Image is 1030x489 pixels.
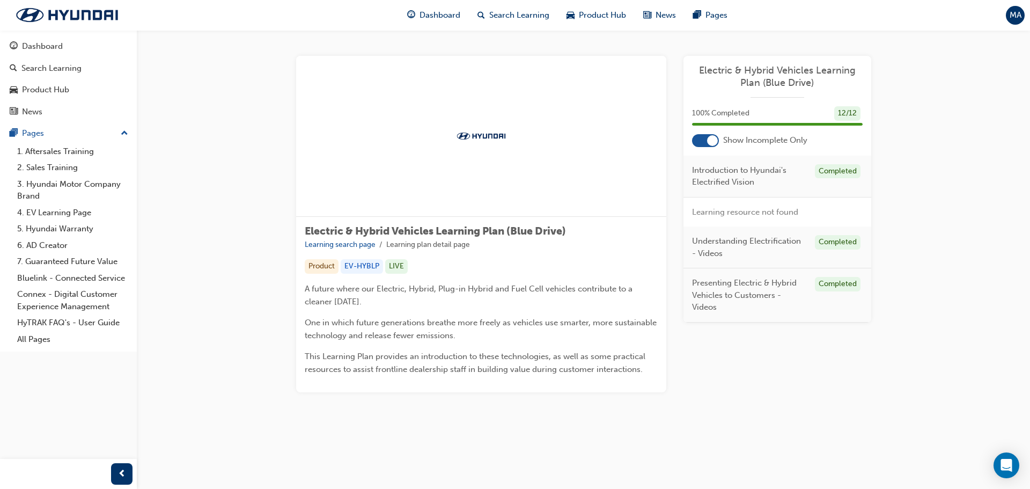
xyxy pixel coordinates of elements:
[10,64,17,74] span: search-icon
[4,102,133,122] a: News
[21,62,82,75] div: Search Learning
[10,85,18,95] span: car-icon
[305,225,566,237] span: Electric & Hybrid Vehicles Learning Plan (Blue Drive)
[305,240,376,249] a: Learning search page
[693,9,701,22] span: pages-icon
[10,42,18,52] span: guage-icon
[643,9,651,22] span: news-icon
[477,9,485,22] span: search-icon
[558,4,635,26] a: car-iconProduct Hub
[692,64,863,89] a: Electric & Hybrid Vehicles Learning Plan (Blue Drive)
[13,331,133,348] a: All Pages
[4,59,133,78] a: Search Learning
[13,286,133,315] a: Connex - Digital Customer Experience Management
[121,127,128,141] span: up-icon
[4,34,133,123] button: DashboardSearch LearningProduct HubNews
[469,4,558,26] a: search-iconSearch Learning
[13,159,133,176] a: 2. Sales Training
[10,129,18,138] span: pages-icon
[13,237,133,254] a: 6. AD Creator
[13,270,133,287] a: Bluelink - Connected Service
[834,106,860,121] div: 12 / 12
[13,253,133,270] a: 7. Guaranteed Future Value
[692,164,806,188] span: Introduction to Hyundai's Electrified Vision
[305,318,659,340] span: One in which future generations breathe more freely as vehicles use smarter, more sustainable tec...
[13,176,133,205] a: 3. Hyundai Motor Company Brand
[13,205,133,221] a: 4. EV Learning Page
[10,107,18,117] span: news-icon
[656,9,676,21] span: News
[118,468,126,481] span: prev-icon
[489,9,549,21] span: Search Learning
[452,130,511,141] img: Trak
[723,134,807,147] span: Show Incomplete Only
[579,9,626,21] span: Product Hub
[705,9,727,21] span: Pages
[407,9,415,22] span: guage-icon
[635,4,685,26] a: news-iconNews
[815,164,860,179] div: Completed
[1010,9,1021,21] span: MA
[4,123,133,143] button: Pages
[385,259,408,274] div: LIVE
[22,106,42,118] div: News
[5,4,129,26] img: Trak
[692,107,749,120] span: 100 % Completed
[692,207,798,217] span: Learning resource not found
[692,277,806,313] span: Presenting Electric & Hybrid Vehicles to Customers - Videos
[4,80,133,100] a: Product Hub
[305,259,339,274] div: Product
[399,4,469,26] a: guage-iconDashboard
[566,9,575,22] span: car-icon
[305,284,635,306] span: A future where our Electric, Hybrid, Plug-in Hybrid and Fuel Cell vehicles contribute to a cleane...
[386,239,470,251] li: Learning plan detail page
[13,221,133,237] a: 5. Hyundai Warranty
[692,235,806,259] span: Understanding Electrification - Videos
[13,143,133,160] a: 1. Aftersales Training
[341,259,383,274] div: EV-HYBLP
[22,127,44,140] div: Pages
[1006,6,1025,25] button: MA
[994,452,1019,478] div: Open Intercom Messenger
[22,40,63,53] div: Dashboard
[815,235,860,250] div: Completed
[420,9,460,21] span: Dashboard
[4,37,133,56] a: Dashboard
[22,84,69,96] div: Product Hub
[13,315,133,331] a: HyTRAK FAQ's - User Guide
[305,352,648,374] span: This Learning Plan provides an introduction to these technologies, as well as some practical reso...
[815,277,860,291] div: Completed
[685,4,736,26] a: pages-iconPages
